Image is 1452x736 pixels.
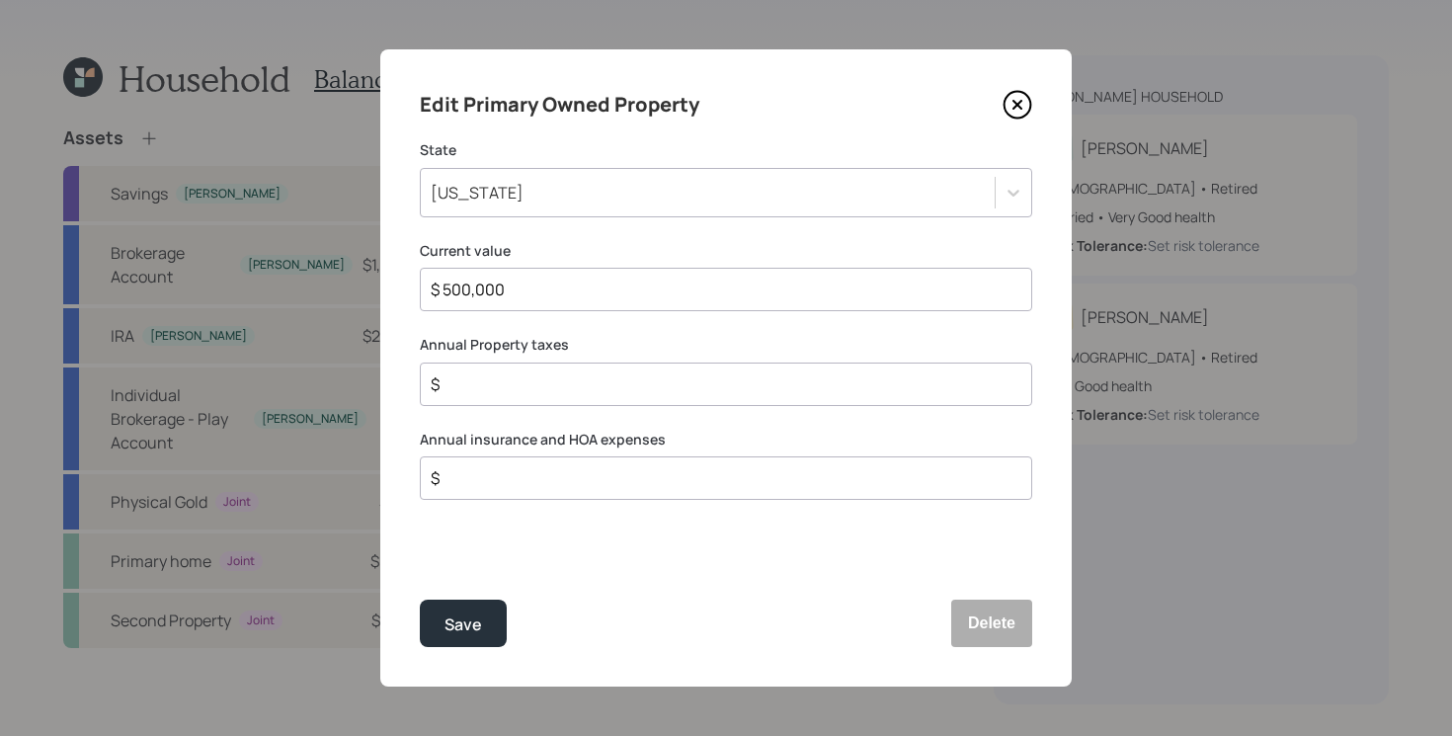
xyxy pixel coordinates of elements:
[420,140,1032,160] label: State
[420,89,699,121] h4: Edit Primary Owned Property
[420,335,1032,355] label: Annual Property taxes
[420,241,1032,261] label: Current value
[951,600,1032,647] button: Delete
[420,600,507,647] button: Save
[420,430,1032,450] label: Annual insurance and HOA expenses
[444,612,482,638] div: Save
[431,182,524,204] div: [US_STATE]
